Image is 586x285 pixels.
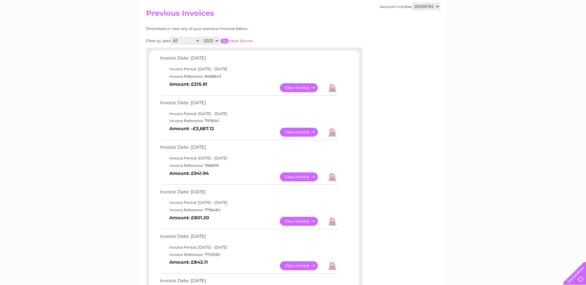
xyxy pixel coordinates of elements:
[380,3,440,10] div: Account number
[280,128,325,137] a: View
[146,27,308,31] div: Download or view any of your previous invoices below.
[158,188,339,199] td: Invoice Date: [DATE]
[169,81,207,87] b: Amount: £215.91
[493,26,506,31] a: Energy
[20,16,52,35] img: logo.png
[158,117,339,125] td: Invoice Reference: 7978941
[328,83,336,92] a: Download
[169,126,214,131] b: Amount: -£3,687.12
[510,26,529,31] a: Telecoms
[280,261,325,270] a: View
[158,199,339,206] td: Invoice Period: [DATE] - [DATE]
[328,217,336,226] a: Download
[158,232,339,244] td: Invoice Date: [DATE]
[532,26,541,31] a: Blog
[158,162,339,169] td: Invoice Reference: 7888119
[146,9,440,21] h2: Previous Invoices
[158,99,339,110] td: Invoice Date: [DATE]
[280,83,325,92] a: View
[470,3,512,11] a: 0333 014 3131
[158,244,339,251] td: Invoice Period: [DATE] - [DATE]
[158,155,339,162] td: Invoice Period: [DATE] - [DATE]
[328,172,336,181] a: Download
[169,215,209,221] b: Amount: £801.20
[158,143,339,155] td: Invoice Date: [DATE]
[477,26,489,31] a: Water
[566,26,580,31] a: Log out
[158,54,339,65] td: Invoice Date: [DATE]
[146,37,308,44] div: Filter by date
[158,65,339,73] td: Invoice Period: [DATE] - [DATE]
[230,39,253,43] a: Most Recent
[158,73,339,80] td: Invoice Reference: 8068843
[158,110,339,118] td: Invoice Period: [DATE] - [DATE]
[328,128,336,137] a: Download
[328,261,336,270] a: Download
[280,172,325,181] a: View
[280,217,325,226] a: View
[147,3,439,30] div: Clear Business is a trading name of Verastar Limited (registered in [GEOGRAPHIC_DATA] No. 3667643...
[545,26,560,31] a: Contact
[158,251,339,258] td: Invoice Reference: 7703530
[169,259,208,265] b: Amount: £842.11
[169,171,209,176] b: Amount: £941.94
[158,206,339,214] td: Invoice Reference: 7796484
